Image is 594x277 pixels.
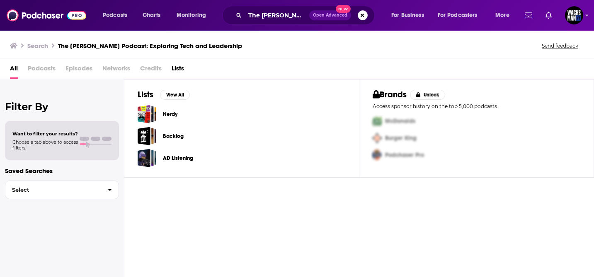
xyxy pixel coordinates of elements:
a: Show notifications dropdown [521,8,536,22]
img: Second Pro Logo [369,130,385,147]
span: More [495,10,509,21]
button: View All [160,90,190,100]
button: Show profile menu [565,6,583,24]
span: Podcasts [28,62,56,79]
span: Episodes [65,62,92,79]
h3: Search [27,42,48,50]
button: Select [5,181,119,199]
button: Unlock [410,90,445,100]
img: User Profile [565,6,583,24]
span: Credits [140,62,162,79]
a: All [10,62,18,79]
img: Podchaser - Follow, Share and Rate Podcasts [7,7,86,23]
a: AD Listening [138,149,156,167]
button: Open AdvancedNew [309,10,351,20]
input: Search podcasts, credits, & more... [245,9,309,22]
span: For Podcasters [438,10,478,21]
span: Open Advanced [313,13,347,17]
h2: Lists [138,89,153,100]
button: open menu [97,9,138,22]
div: Search podcasts, credits, & more... [230,6,383,25]
p: Access sponsor history on the top 5,000 podcasts. [373,103,581,109]
span: Choose a tab above to access filters. [12,139,78,151]
span: Networks [102,62,130,79]
span: Monitoring [177,10,206,21]
span: Burger King [385,135,417,142]
a: Nerdy [163,110,177,119]
p: Saved Searches [5,167,119,175]
img: Third Pro Logo [369,147,385,164]
button: open menu [490,9,520,22]
a: Nerdy [138,105,156,123]
a: Show notifications dropdown [542,8,555,22]
button: Send feedback [539,42,581,49]
button: open menu [432,9,490,22]
span: Podchaser Pro [385,152,424,159]
a: Charts [137,9,165,22]
span: Want to filter your results? [12,131,78,137]
button: open menu [385,9,434,22]
a: ListsView All [138,89,190,100]
span: New [336,5,351,13]
span: Logged in as WachsmanNY [565,6,583,24]
h3: The [PERSON_NAME] Podcast: Exploring Tech and Leadership [58,42,242,50]
span: McDonalds [385,118,415,125]
a: Lists [172,62,184,79]
a: Backlog [163,132,184,141]
h2: Brands [373,89,407,100]
span: Podcasts [103,10,127,21]
img: First Pro Logo [369,113,385,130]
span: Select [5,187,101,193]
h2: Filter By [5,101,119,113]
span: For Business [391,10,424,21]
button: open menu [171,9,217,22]
span: Charts [143,10,160,21]
a: Backlog [138,127,156,145]
a: AD Listening [163,154,193,163]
